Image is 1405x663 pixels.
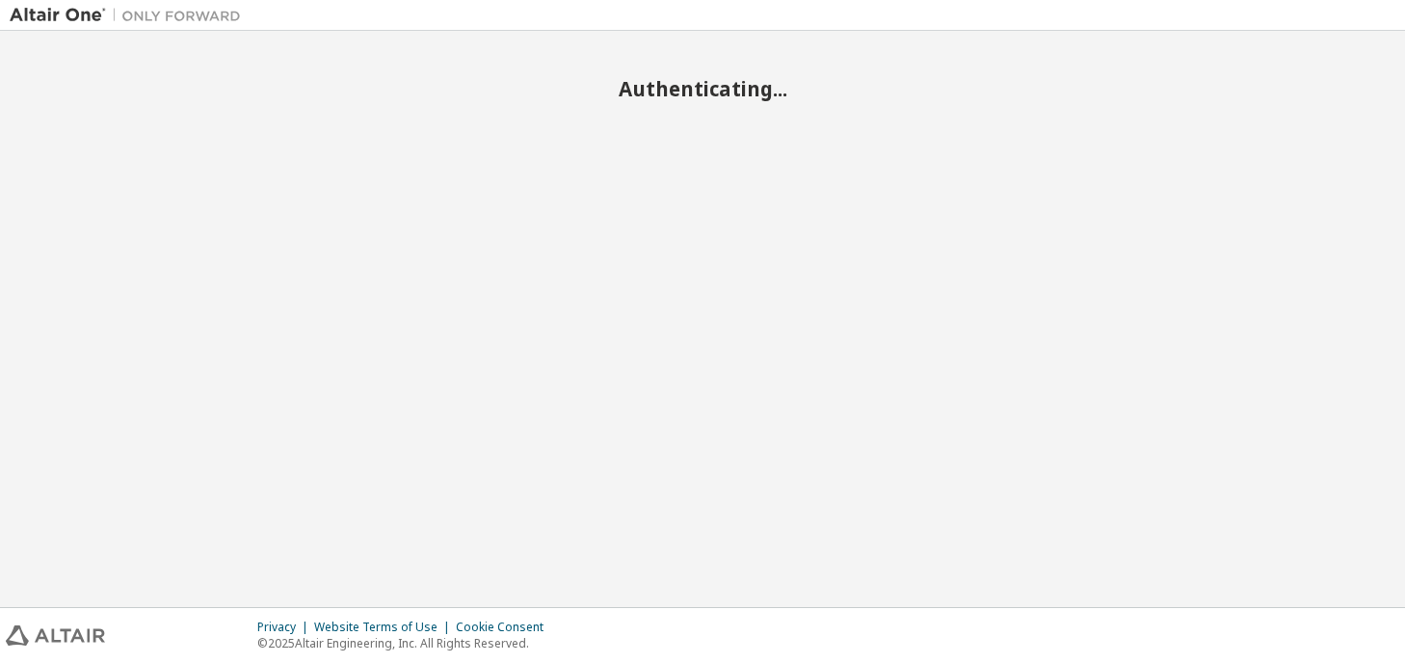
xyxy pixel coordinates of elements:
div: Privacy [257,620,314,635]
div: Cookie Consent [456,620,555,635]
img: altair_logo.svg [6,625,105,646]
h2: Authenticating... [10,76,1395,101]
div: Website Terms of Use [314,620,456,635]
img: Altair One [10,6,251,25]
p: © 2025 Altair Engineering, Inc. All Rights Reserved. [257,635,555,651]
